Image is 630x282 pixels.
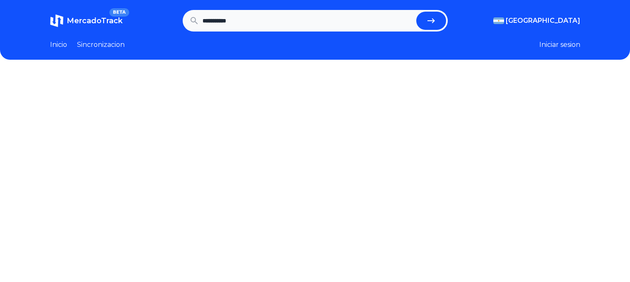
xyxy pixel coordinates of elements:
[493,16,580,26] button: [GEOGRAPHIC_DATA]
[50,14,123,27] a: MercadoTrackBETA
[67,16,123,25] span: MercadoTrack
[50,14,63,27] img: MercadoTrack
[539,40,580,50] button: Iniciar sesion
[506,16,580,26] span: [GEOGRAPHIC_DATA]
[493,17,504,24] img: Argentina
[77,40,125,50] a: Sincronizacion
[50,40,67,50] a: Inicio
[109,8,129,17] span: BETA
